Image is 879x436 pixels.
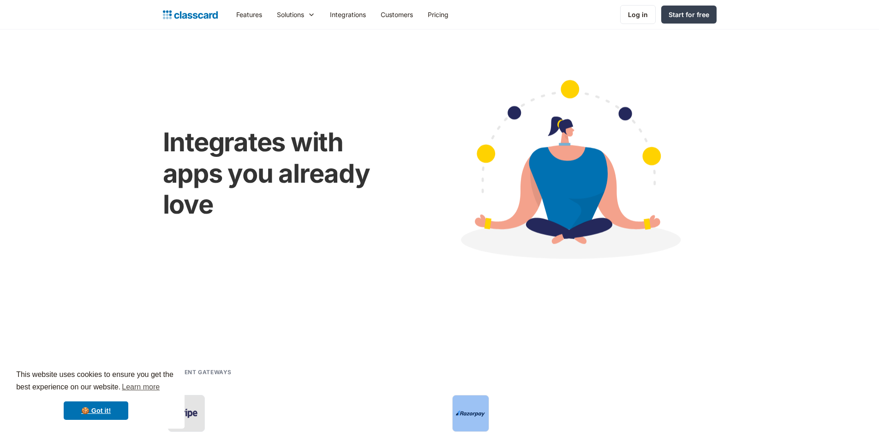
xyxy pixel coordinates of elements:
div: Solutions [277,10,304,19]
a: home [163,8,218,21]
img: Razorpay [456,410,485,417]
a: learn more about cookies [120,380,161,394]
img: Stripe [172,406,201,420]
a: Features [229,4,269,25]
a: dismiss cookie message [64,401,128,420]
a: Pricing [420,4,456,25]
span: This website uses cookies to ensure you get the best experience on our website. [16,369,176,394]
a: Customers [373,4,420,25]
a: Start for free [661,6,717,24]
h2: Payment gateways [167,368,232,376]
div: Log in [628,10,648,19]
a: Log in [620,5,656,24]
img: Cartoon image showing connected apps [421,62,717,284]
h1: Integrates with apps you already love [163,127,402,220]
a: Integrations [323,4,373,25]
div: Solutions [269,4,323,25]
div: Start for free [669,10,709,19]
div: cookieconsent [7,360,185,429]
